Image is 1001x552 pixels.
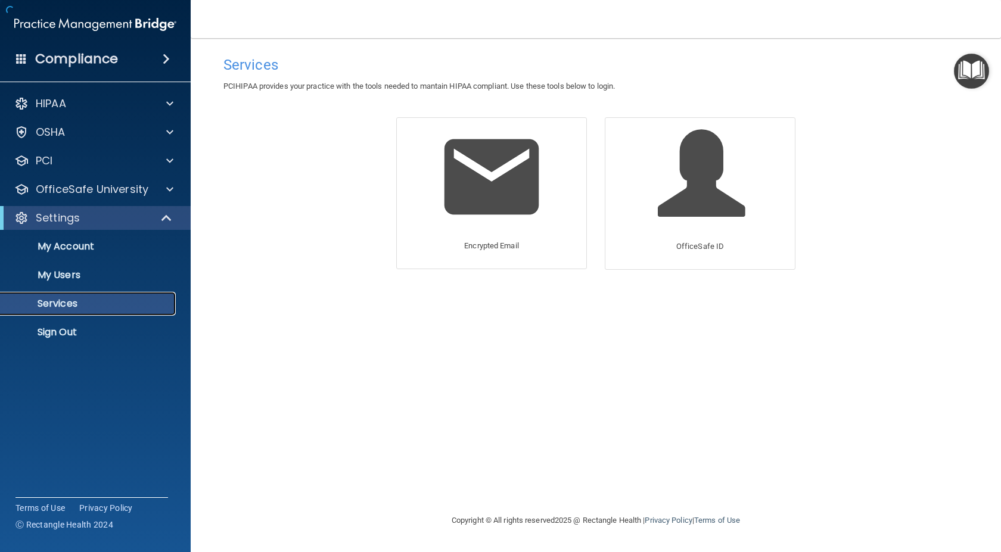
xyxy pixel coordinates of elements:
p: Settings [36,211,80,225]
p: OSHA [36,125,66,139]
img: Encrypted Email [435,120,548,233]
div: Copyright © All rights reserved 2025 @ Rectangle Health | | [378,501,813,539]
iframe: Drift Widget Chat Controller [795,467,987,515]
p: Services [8,298,170,310]
a: OSHA [14,125,173,139]
a: Terms of Use [15,502,65,514]
p: HIPAA [36,96,66,111]
a: OfficeSafe ID [605,117,795,269]
p: My Users [8,269,170,281]
a: OfficeSafe University [14,182,173,197]
p: OfficeSafe University [36,182,148,197]
img: PMB logo [14,13,176,36]
h4: Services [223,57,968,73]
a: Settings [14,211,173,225]
a: Terms of Use [694,516,740,525]
a: HIPAA [14,96,173,111]
button: Open Resource Center [954,54,989,89]
span: Ⓒ Rectangle Health 2024 [15,519,113,531]
p: OfficeSafe ID [676,239,724,254]
span: PCIHIPAA provides your practice with the tools needed to mantain HIPAA compliant. Use these tools... [223,82,615,91]
p: My Account [8,241,170,252]
a: Privacy Policy [645,516,692,525]
p: Encrypted Email [464,239,519,253]
h4: Compliance [35,51,118,67]
a: PCI [14,154,173,168]
a: Privacy Policy [79,502,133,514]
p: Sign Out [8,326,170,338]
a: Encrypted Email Encrypted Email [396,117,587,269]
p: PCI [36,154,52,168]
